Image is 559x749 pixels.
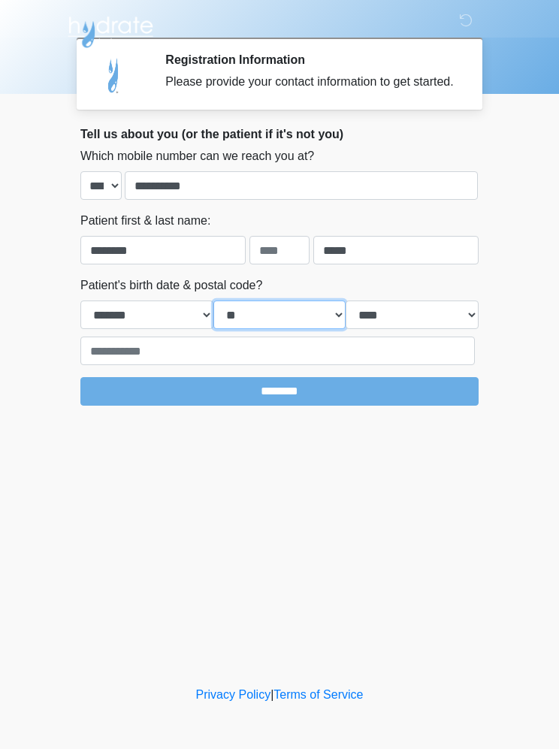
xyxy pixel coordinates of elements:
[80,212,210,230] label: Patient first & last name:
[65,11,156,49] img: Hydrate IV Bar - Flagstaff Logo
[165,73,456,91] div: Please provide your contact information to get started.
[92,53,137,98] img: Agent Avatar
[270,688,273,701] a: |
[80,127,479,141] h2: Tell us about you (or the patient if it's not you)
[80,276,262,294] label: Patient's birth date & postal code?
[80,147,314,165] label: Which mobile number can we reach you at?
[273,688,363,701] a: Terms of Service
[196,688,271,701] a: Privacy Policy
